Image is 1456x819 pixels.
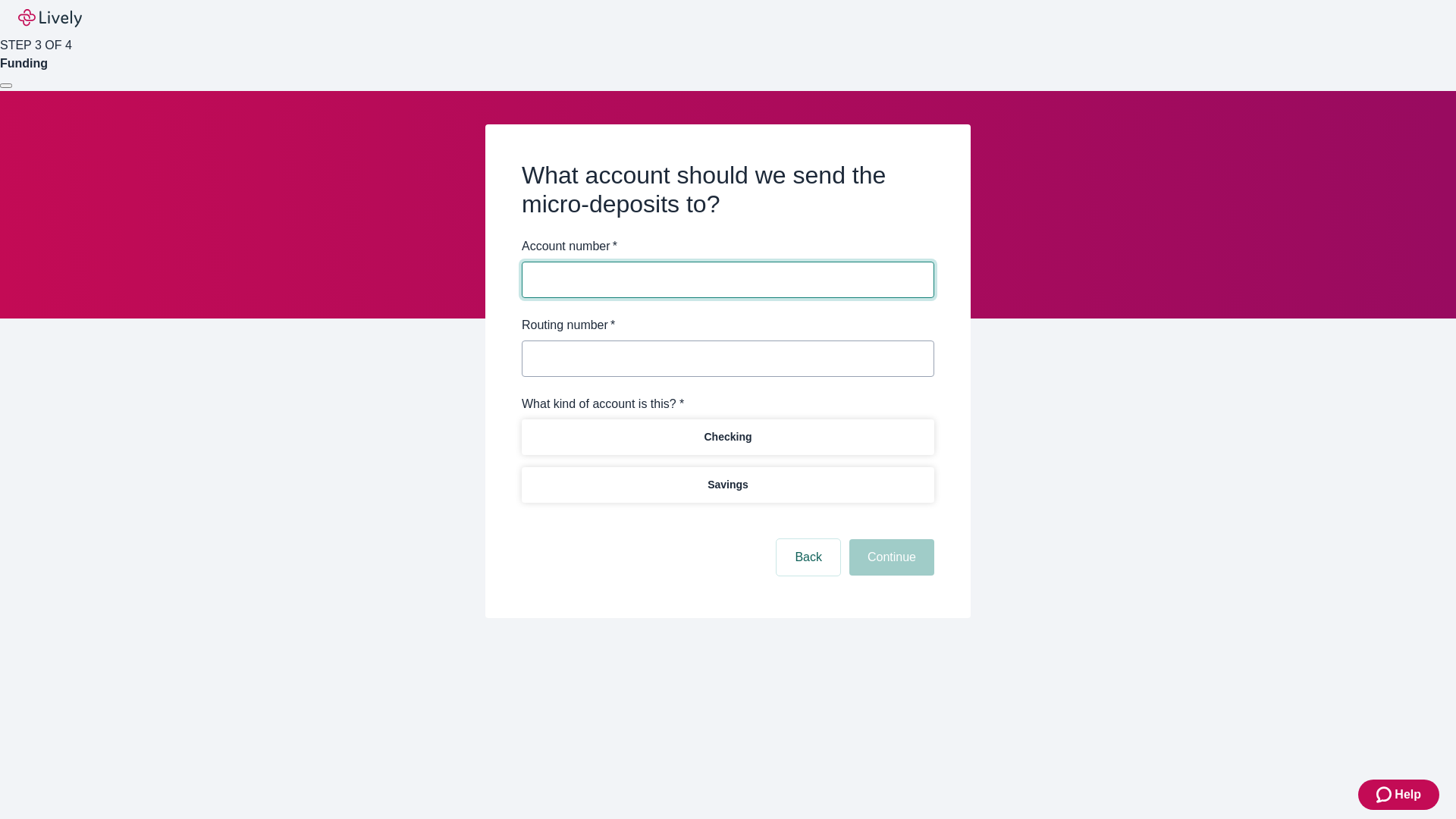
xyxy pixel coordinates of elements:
[708,477,748,493] p: Savings
[777,539,840,576] button: Back
[522,419,934,455] button: Checking
[522,467,934,503] button: Savings
[522,316,615,334] label: Routing number
[18,9,82,27] img: Lively
[522,161,934,219] h2: What account should we send the micro-deposits to?
[704,429,752,445] p: Checking
[1358,780,1439,810] button: Zendesk support iconHelp
[522,395,684,413] label: What kind of account is this? *
[1395,786,1421,804] span: Help
[1376,786,1395,804] svg: Zendesk support icon
[522,237,617,256] label: Account number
